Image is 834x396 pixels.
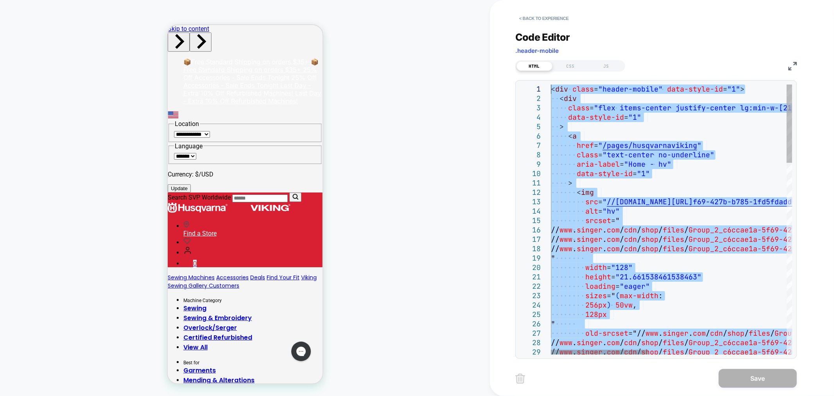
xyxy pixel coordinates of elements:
span: = [594,141,598,150]
div: 17 [520,235,541,244]
div: 28 [520,338,541,347]
div: 7 [520,141,541,150]
span: / [620,244,624,253]
span: cdn [624,338,637,347]
span: img [581,188,594,197]
span: 📦Free Standard Shipping on orders $35+ [16,33,141,41]
span: singer [663,329,689,338]
span: = [624,113,628,122]
span: "Home - hv" [624,160,671,169]
span: www [560,244,572,253]
a: 3 of 3 [16,56,153,80]
span: "hv" [603,207,620,216]
span: "21.661538461538463" [615,272,701,281]
div: 19 [520,254,541,263]
span: : [658,291,663,300]
div: 5 [520,122,541,131]
span: cdn [624,347,637,356]
span: 256px [585,301,607,310]
span: " [615,216,620,225]
span: / [658,338,663,347]
span: / [684,338,689,347]
span: shop [641,235,658,244]
span: . [603,225,607,234]
span: "1" [628,113,641,122]
a: Accessories [48,248,81,256]
img: delete [515,374,525,383]
legend: Location [6,95,32,103]
div: 6 [520,131,541,141]
div: 14 [520,207,541,216]
span: = [594,85,598,94]
span: www [560,235,572,244]
span: old-srcset [585,329,628,338]
div: 1 [520,85,541,94]
img: fullscreen [788,62,797,70]
span: files [663,244,684,253]
span: data-style-id [667,85,723,94]
div: 10 [520,169,541,178]
span: / [706,329,710,338]
span: data-style-id [568,113,624,122]
span: max-width [620,291,658,300]
span: " [697,141,701,150]
span: / [684,244,689,253]
span: = [723,85,727,94]
a: account [16,224,24,231]
div: 29 [520,347,541,357]
span: = [590,103,594,112]
span: files [663,235,684,244]
a: Find a Store [16,196,155,212]
span: // [551,347,560,356]
span: Find a Store [16,205,49,212]
div: 27 [520,329,541,338]
div: 11 [520,178,541,188]
div: 3 [520,103,541,113]
span: class [577,150,598,159]
span: . [572,235,577,244]
a: Mending & Alterations [16,351,87,360]
span: com [607,347,620,356]
span: < [568,131,572,140]
span: a [572,131,577,140]
span: aria-label [577,160,620,169]
span: 128px [585,310,607,319]
span: = [615,282,620,291]
span: cdn [624,235,637,244]
span: / [620,338,624,347]
span: class [568,103,590,112]
span: cdn [624,225,637,234]
span: // [551,244,560,253]
span: / [637,347,641,356]
span: files [663,338,684,347]
span: "1" [727,85,740,94]
span: height [585,272,611,281]
span: = [628,329,633,338]
a: View All [16,318,40,327]
span: / [723,329,727,338]
span: shop [727,329,744,338]
span: / [620,235,624,244]
span: shop [641,244,658,253]
span: = [598,197,603,206]
span: / [658,235,663,244]
span: href [577,141,594,150]
span: srcset [585,216,611,225]
button: Next slide [22,7,44,27]
span: singer [577,338,603,347]
a: Garments [16,341,48,350]
span: . [603,235,607,244]
span: "text-center no-underline" [603,150,714,159]
div: 9 [520,160,541,169]
div: Machine Category [16,273,155,278]
a: 2 of 3 [16,41,149,64]
span: // [551,225,560,234]
span: / [658,225,663,234]
span: = [611,272,615,281]
span: Last Day - Extra 10% Off Refurbished Machines! [16,56,143,72]
span: cdn [624,244,637,253]
span: > [740,85,744,94]
a: Cart [16,235,29,242]
span: = [598,207,603,216]
span: . [603,347,607,356]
